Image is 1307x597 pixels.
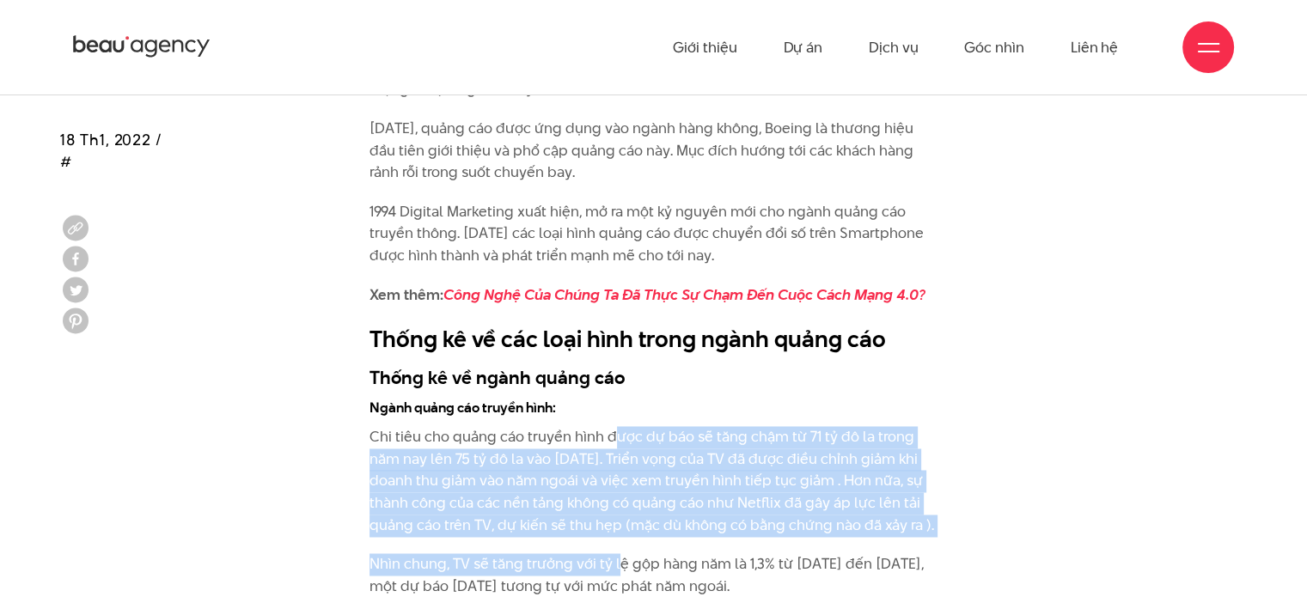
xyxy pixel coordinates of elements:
[370,426,937,536] p: Chi tiêu cho quảng cáo truyền hình được dự báo sẽ tăng chậm từ 71 tỷ đô la trong năm nay lên 75 t...
[370,364,937,390] h3: Thống kê về ngành quảng cáo
[370,553,937,597] p: Nhìn chung, TV sẽ tăng trưởng với tỷ lệ gộp hàng năm là 1,3% từ [DATE] đến [DATE], một dự báo [DA...
[60,129,162,172] span: 18 Th1, 2022 / #
[370,118,937,184] p: [DATE], quảng cáo được ứng dụng vào ngành hàng không, Boeing là thương hiệu đầu tiên giới thiệu v...
[370,323,937,356] h2: Thống kê về các loại hình trong ngành quảng cáo
[443,284,925,305] a: Công Nghệ Của Chúng Ta Đã Thực Sự Chạm Đến Cuộc Cách Mạng 4.0?
[370,201,937,267] p: 1994 Digital Marketing xuất hiện, mở ra một kỷ nguyên mới cho ngành quảng cáo truyền thông. [DATE...
[370,284,925,305] strong: Xem thêm:
[370,399,937,418] h4: Ngành quảng cáo truyền hình:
